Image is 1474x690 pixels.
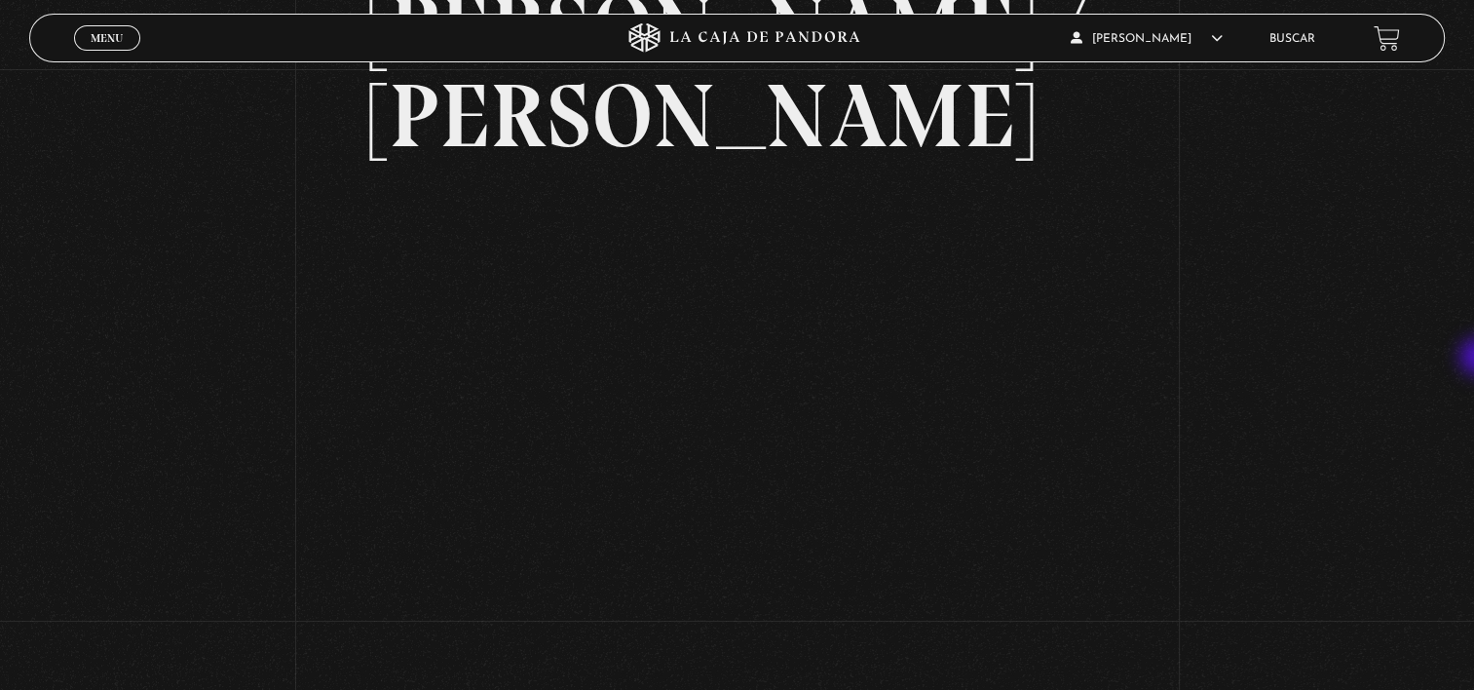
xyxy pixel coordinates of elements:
[1269,33,1315,45] a: Buscar
[1374,25,1400,52] a: View your shopping cart
[91,32,123,44] span: Menu
[369,190,1105,604] iframe: Dailymotion video player – PROGRAMA EDITADO 29-8 TRUMP-MAD-
[84,49,130,62] span: Cerrar
[1071,33,1223,45] span: [PERSON_NAME]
